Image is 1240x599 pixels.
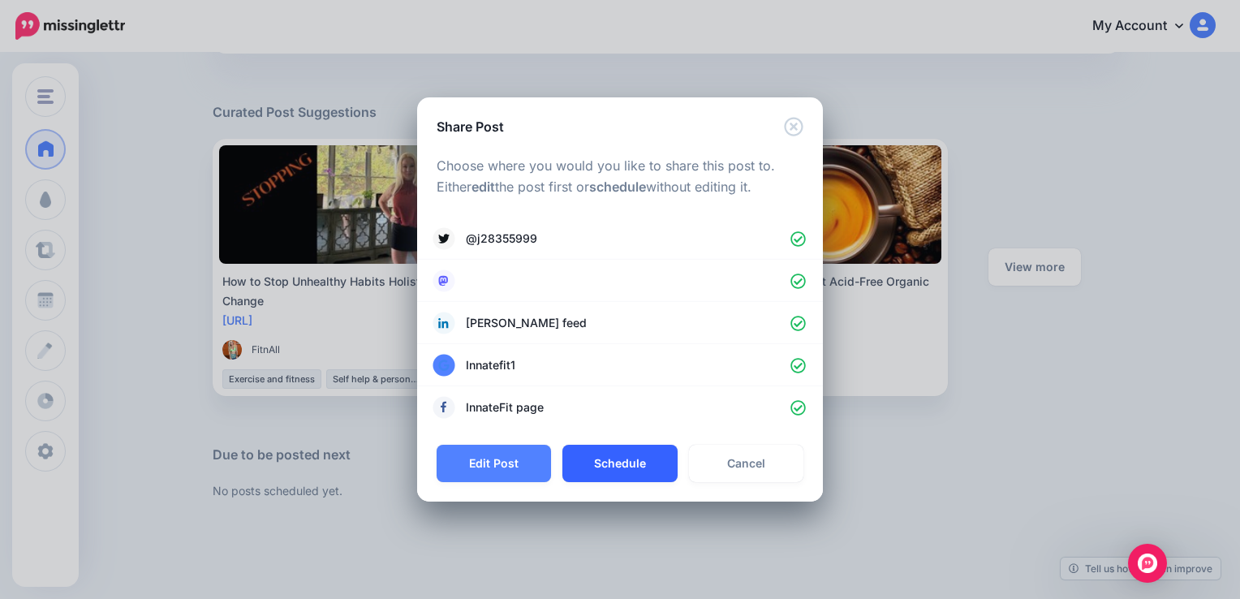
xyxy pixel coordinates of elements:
span: InnateFit page [466,398,790,417]
span: @j28355999 [466,229,790,248]
a: InnateFit page [433,396,807,419]
a: [PERSON_NAME] feed [433,312,807,334]
b: edit [471,179,495,195]
b: schedule [589,179,646,195]
a: @j28355999 [433,227,807,250]
span: Innatefit1 [466,356,790,375]
div: Open Intercom Messenger [1128,544,1167,583]
button: Schedule [562,445,677,482]
a: Cancel [689,445,803,482]
span: [PERSON_NAME] feed [466,313,790,333]
a: Innatefit1 [433,354,807,377]
h5: Share Post [437,117,504,136]
button: Edit Post [437,445,551,482]
button: Close [784,117,803,137]
p: Choose where you would you like to share this post to. Either the post first or without editing it. [437,156,803,198]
